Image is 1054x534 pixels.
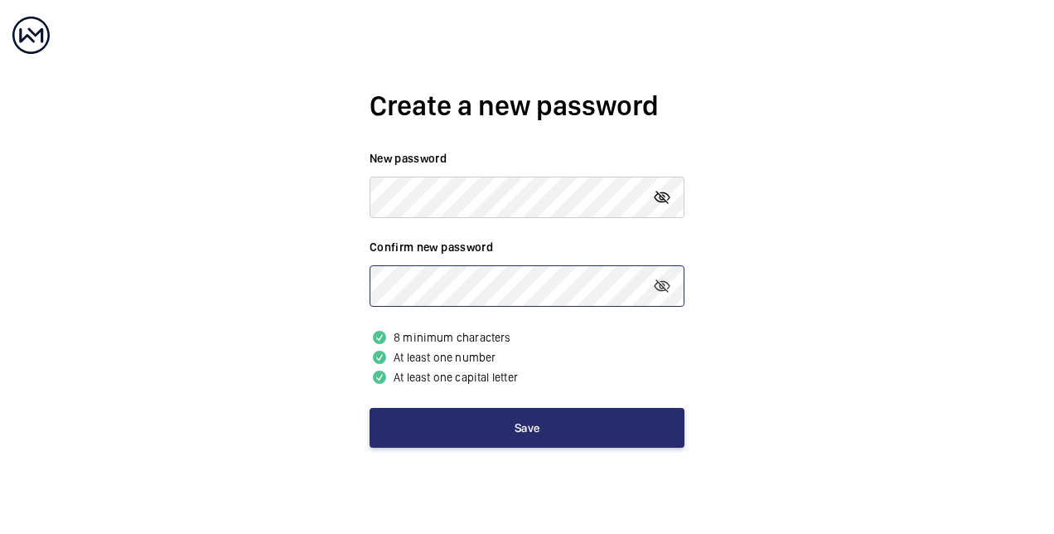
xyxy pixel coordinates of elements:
[370,150,684,167] label: New password
[370,367,684,387] p: At least one capital letter
[370,408,684,448] button: Save
[370,328,684,347] p: 8 minimum characters
[370,239,684,255] label: Confirm new password
[370,86,684,125] h2: Create a new password
[370,347,684,367] p: At least one number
